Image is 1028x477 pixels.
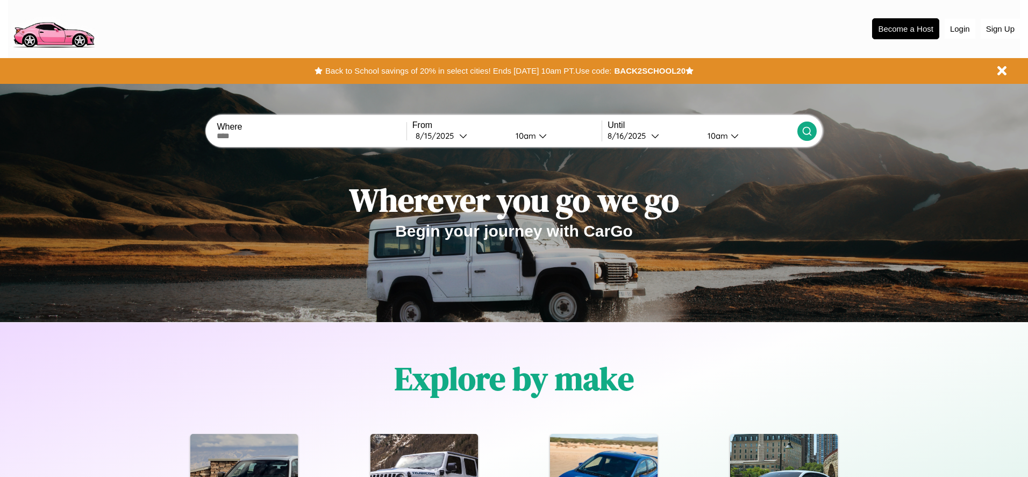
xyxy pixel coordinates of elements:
button: 10am [699,130,797,141]
button: 10am [507,130,602,141]
label: Where [217,122,406,132]
button: Back to School savings of 20% in select cities! Ends [DATE] 10am PT.Use code: [323,63,614,79]
b: BACK2SCHOOL20 [614,66,686,75]
h1: Explore by make [395,357,634,401]
button: Sign Up [981,19,1020,39]
div: 8 / 16 / 2025 [608,131,651,141]
button: Login [945,19,975,39]
button: 8/15/2025 [412,130,507,141]
label: Until [608,120,797,130]
div: 10am [510,131,539,141]
label: From [412,120,602,130]
div: 10am [702,131,731,141]
img: logo [8,5,99,51]
div: 8 / 15 / 2025 [416,131,459,141]
button: Become a Host [872,18,939,39]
